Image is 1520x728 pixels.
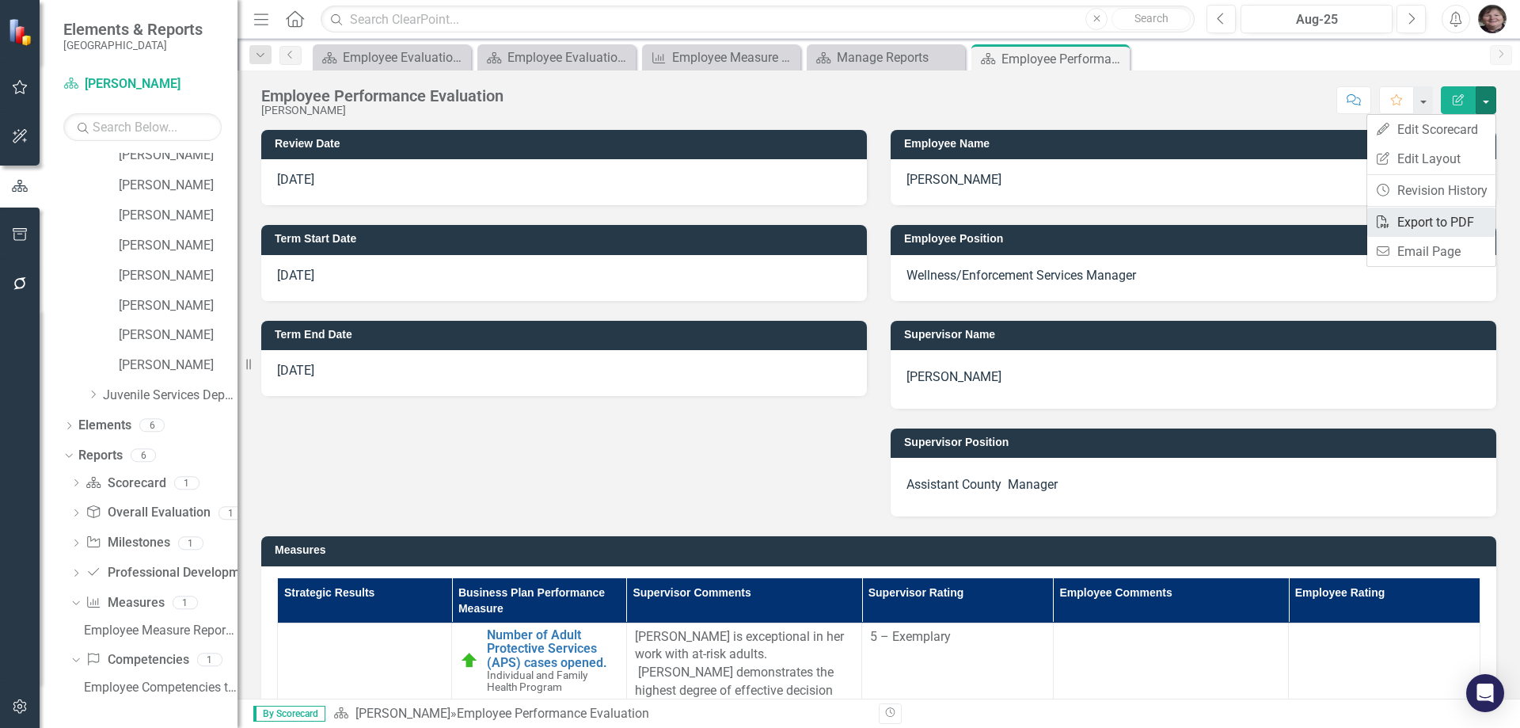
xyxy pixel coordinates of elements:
a: Manage Reports [811,48,961,67]
p: [DATE] [277,362,851,380]
h3: Employee Name [904,138,1488,150]
div: Manage Reports [837,48,961,67]
div: Employee Measure Report to Update [84,623,237,638]
a: [PERSON_NAME] [63,75,222,93]
h3: Term End Date [275,329,859,341]
a: Number of Adult Protective Services (APS) cases opened. [487,628,617,670]
span: Individual and Family Health Program [487,669,587,693]
a: Milestones [85,534,169,552]
div: 1 [218,506,244,520]
div: Employee Performance Evaluation [457,706,649,721]
a: Professional Development [85,564,257,582]
span: Search [1134,12,1168,25]
a: [PERSON_NAME] [119,147,237,165]
a: Employee Competencies to Update [80,675,237,700]
a: Juvenile Services Department [103,387,237,405]
a: [PERSON_NAME] [119,326,237,345]
a: Edit Scorecard [1367,115,1495,144]
div: Employee Evaluation Navigation [343,48,467,67]
a: [PERSON_NAME] [119,297,237,315]
div: 1 [197,654,222,667]
a: [PERSON_NAME] [119,177,237,195]
a: Revision History [1367,176,1495,205]
div: Employee Measure Report to Update [672,48,796,67]
a: Email Page [1367,237,1495,266]
button: Aug-25 [1241,5,1393,33]
div: Aug-25 [1246,10,1387,29]
div: 1 [174,476,199,490]
a: Scorecard [85,475,165,493]
a: [PERSON_NAME] [119,356,237,375]
a: Overall Evaluation [85,504,210,522]
h3: Review Date [275,138,859,150]
span: By Scorecard [253,706,325,722]
img: ClearPoint Strategy [8,18,36,46]
p: [PERSON_NAME] [906,171,1480,189]
div: Open Intercom Messenger [1466,674,1504,712]
h3: Supervisor Position [904,436,1488,448]
p: [PERSON_NAME] [906,365,1480,390]
button: Search [1111,8,1191,30]
div: Employee Performance Evaluation [261,87,503,105]
p: [DATE] [277,267,851,285]
a: Elements [78,417,131,435]
a: Edit Layout [1367,144,1495,173]
a: Employee Measure Report to Update [646,48,796,67]
h3: Measures [275,544,1488,556]
td: Double-Click to Edit Right Click for Context Menu [452,623,626,711]
span: Elements & Reports [63,20,203,39]
h3: Supervisor Name [904,329,1488,341]
div: 1 [178,536,203,550]
a: Employee Evaluation Navigation [481,48,632,67]
span: 5 – Exemplary [870,629,951,644]
a: Employee Evaluation Navigation [317,48,467,67]
div: 6 [131,448,156,462]
div: Employee Competencies to Update [84,680,237,695]
input: Search Below... [63,113,222,141]
a: [PERSON_NAME] [355,706,450,721]
div: Employee Performance Evaluation [1001,49,1126,69]
a: Export to PDF [1367,208,1495,237]
h3: Term Start Date [275,233,859,245]
a: Reports [78,447,123,465]
img: On Target [460,651,479,670]
a: Employee Measure Report to Update [80,618,237,643]
p: Wellness/Enforcement Services Manager [906,267,1480,285]
a: [PERSON_NAME] [119,267,237,285]
p: Assistant County Manager [906,473,1480,497]
input: Search ClearPoint... [321,6,1195,33]
p: [DATE] [277,171,851,189]
div: » [333,705,867,723]
div: Employee Evaluation Navigation [507,48,632,67]
a: [PERSON_NAME] [119,237,237,255]
div: [PERSON_NAME] [261,105,503,116]
a: Competencies [85,651,188,669]
img: Joni Reynolds [1478,5,1507,33]
div: 6 [139,419,165,433]
h3: Employee Position [904,233,1488,245]
a: [PERSON_NAME] [119,207,237,225]
small: [GEOGRAPHIC_DATA] [63,39,203,51]
a: Measures [85,594,164,612]
div: 1 [173,597,198,610]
